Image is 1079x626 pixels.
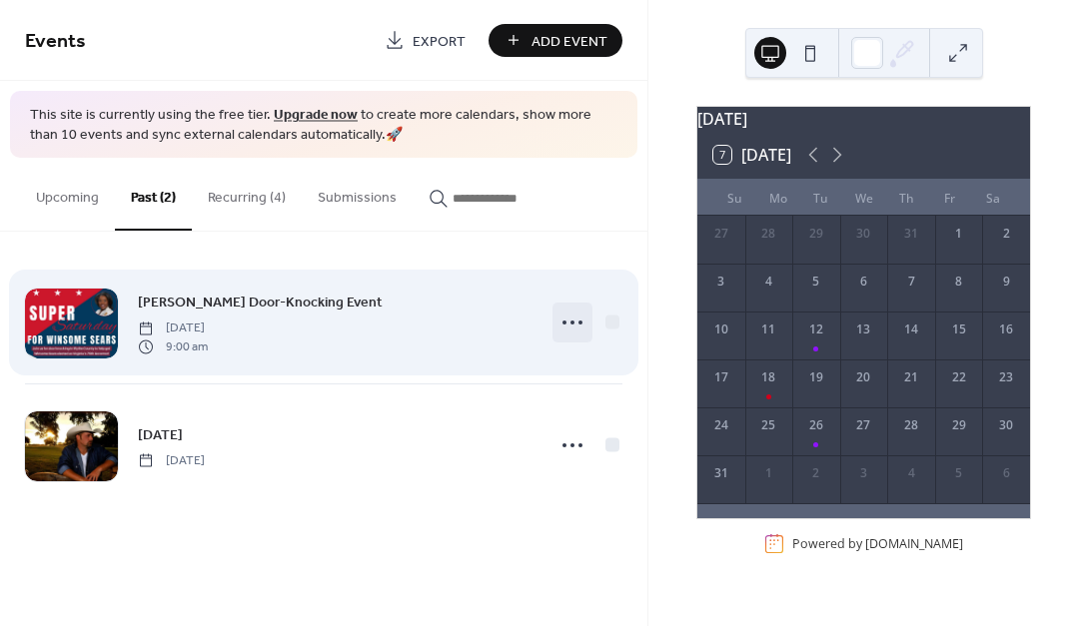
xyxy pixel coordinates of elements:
div: 20 [854,368,872,386]
div: 8 [950,273,968,291]
div: 17 [712,368,730,386]
div: 22 [950,368,968,386]
div: 31 [902,225,920,243]
button: Past (2) [115,158,192,231]
span: 9:00 am [138,337,208,355]
div: 26 [807,416,825,434]
div: 12 [807,320,825,338]
a: [PERSON_NAME] Door-Knocking Event [138,291,383,313]
div: 21 [902,368,920,386]
div: 29 [807,225,825,243]
a: Export [370,24,481,57]
div: 3 [854,464,872,482]
div: 28 [902,416,920,434]
div: 30 [854,225,872,243]
div: 16 [997,320,1015,338]
div: 5 [807,273,825,291]
div: 13 [854,320,872,338]
a: [DOMAIN_NAME] [865,535,963,552]
span: Export [413,31,466,52]
div: 24 [712,416,730,434]
div: Powered by [792,535,963,552]
div: 28 [759,225,777,243]
span: This site is currently using the free tier. to create more calendars, show more than 10 events an... [30,106,617,145]
div: 10 [712,320,730,338]
div: 15 [950,320,968,338]
div: 4 [759,273,777,291]
div: 6 [854,273,872,291]
span: [DATE] [138,424,183,445]
div: We [842,180,885,216]
div: 9 [997,273,1015,291]
div: 18 [759,368,777,386]
div: 6 [997,464,1015,482]
div: 1 [759,464,777,482]
div: 29 [950,416,968,434]
span: Add Event [532,31,607,52]
div: 2 [807,464,825,482]
div: 5 [950,464,968,482]
div: 7 [902,273,920,291]
div: Su [713,180,756,216]
button: Recurring (4) [192,158,302,229]
span: [DATE] [138,319,208,337]
div: 23 [997,368,1015,386]
div: 2 [997,225,1015,243]
div: 11 [759,320,777,338]
div: Fr [928,180,971,216]
div: Th [885,180,928,216]
div: 31 [712,464,730,482]
div: 3 [712,273,730,291]
div: 19 [807,368,825,386]
button: Submissions [302,158,413,229]
button: Upcoming [20,158,115,229]
div: 30 [997,416,1015,434]
div: 27 [712,225,730,243]
button: Add Event [489,24,622,57]
span: [DATE] [138,451,205,469]
div: Mo [756,180,799,216]
div: Sa [971,180,1014,216]
a: Upgrade now [274,102,358,129]
div: 25 [759,416,777,434]
div: 14 [902,320,920,338]
div: 27 [854,416,872,434]
button: 7[DATE] [706,141,798,169]
div: [DATE] [697,107,1030,131]
span: Events [25,22,86,61]
div: 1 [950,225,968,243]
a: [DATE] [138,423,183,446]
div: Tu [799,180,842,216]
span: [PERSON_NAME] Door-Knocking Event [138,293,383,313]
div: 4 [902,464,920,482]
